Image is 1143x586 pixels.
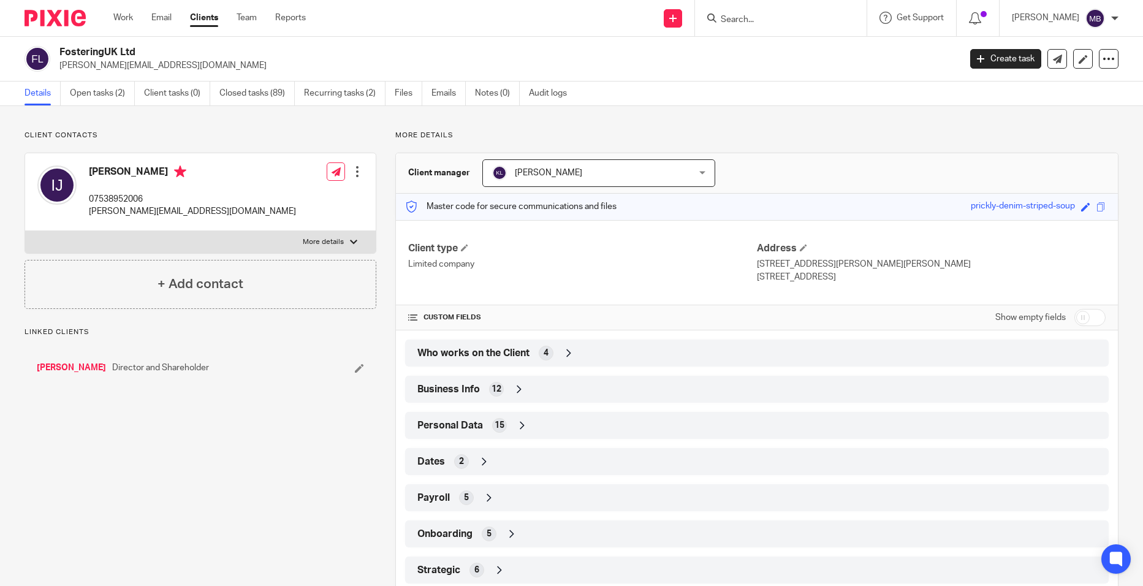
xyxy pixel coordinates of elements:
[417,455,445,468] span: Dates
[474,564,479,576] span: 6
[417,383,480,396] span: Business Info
[113,12,133,24] a: Work
[25,82,61,105] a: Details
[720,15,830,26] input: Search
[25,131,376,140] p: Client contacts
[304,82,385,105] a: Recurring tasks (2)
[464,492,469,504] span: 5
[25,10,86,26] img: Pixie
[1012,12,1079,24] p: [PERSON_NAME]
[417,419,483,432] span: Personal Data
[487,528,492,540] span: 5
[37,362,106,374] a: [PERSON_NAME]
[995,311,1066,324] label: Show empty fields
[757,242,1106,255] h4: Address
[757,271,1106,283] p: [STREET_ADDRESS]
[971,200,1075,214] div: prickly-denim-striped-soup
[405,200,617,213] p: Master code for secure communications and files
[529,82,576,105] a: Audit logs
[897,13,944,22] span: Get Support
[59,46,773,59] h2: FosteringUK Ltd
[408,242,757,255] h4: Client type
[970,49,1041,69] a: Create task
[544,347,549,359] span: 4
[492,383,501,395] span: 12
[395,131,1118,140] p: More details
[25,327,376,337] p: Linked clients
[89,193,296,205] p: 07538952006
[158,275,243,294] h4: + Add contact
[408,258,757,270] p: Limited company
[492,166,507,180] img: svg%3E
[1085,9,1105,28] img: svg%3E
[515,169,582,177] span: [PERSON_NAME]
[417,347,530,360] span: Who works on the Client
[417,564,460,577] span: Strategic
[174,166,186,178] i: Primary
[417,528,473,541] span: Onboarding
[219,82,295,105] a: Closed tasks (89)
[417,492,450,504] span: Payroll
[303,237,344,247] p: More details
[395,82,422,105] a: Files
[89,205,296,218] p: [PERSON_NAME][EMAIL_ADDRESS][DOMAIN_NAME]
[89,166,296,181] h4: [PERSON_NAME]
[144,82,210,105] a: Client tasks (0)
[37,166,77,205] img: svg%3E
[237,12,257,24] a: Team
[431,82,466,105] a: Emails
[275,12,306,24] a: Reports
[59,59,952,72] p: [PERSON_NAME][EMAIL_ADDRESS][DOMAIN_NAME]
[408,313,757,322] h4: CUSTOM FIELDS
[190,12,218,24] a: Clients
[459,455,464,468] span: 2
[757,258,1106,270] p: [STREET_ADDRESS][PERSON_NAME][PERSON_NAME]
[408,167,470,179] h3: Client manager
[25,46,50,72] img: svg%3E
[475,82,520,105] a: Notes (0)
[112,362,209,374] span: Director and Shareholder
[495,419,504,432] span: 15
[151,12,172,24] a: Email
[70,82,135,105] a: Open tasks (2)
